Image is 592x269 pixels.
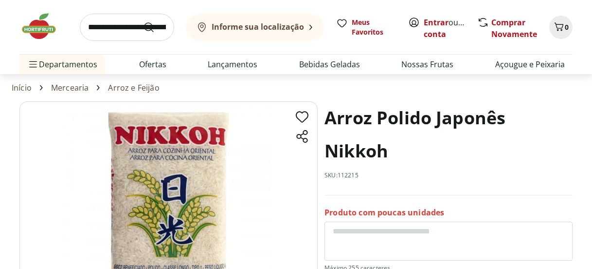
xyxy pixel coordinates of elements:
[80,14,174,41] input: search
[324,207,444,218] p: Produto com poucas unidades
[51,83,89,92] a: Mercearia
[139,58,166,70] a: Ofertas
[424,17,467,40] span: ou
[208,58,257,70] a: Lançamentos
[336,18,396,37] a: Meus Favoritos
[27,53,39,76] button: Menu
[324,172,359,179] p: SKU: 112215
[495,58,565,70] a: Açougue e Peixaria
[401,58,453,70] a: Nossas Frutas
[424,17,448,28] a: Entrar
[12,83,32,92] a: Início
[186,14,325,41] button: Informe sua localização
[491,17,537,39] a: Comprar Novamente
[549,16,573,39] button: Carrinho
[212,21,304,32] b: Informe sua localização
[27,53,97,76] span: Departamentos
[424,17,477,39] a: Criar conta
[565,22,569,32] span: 0
[324,101,573,168] h1: Arroz Polido Japonês Nikkoh
[143,21,166,33] button: Submit Search
[19,12,68,41] img: Hortifruti
[352,18,396,37] span: Meus Favoritos
[299,58,360,70] a: Bebidas Geladas
[108,83,159,92] a: Arroz e Feijão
